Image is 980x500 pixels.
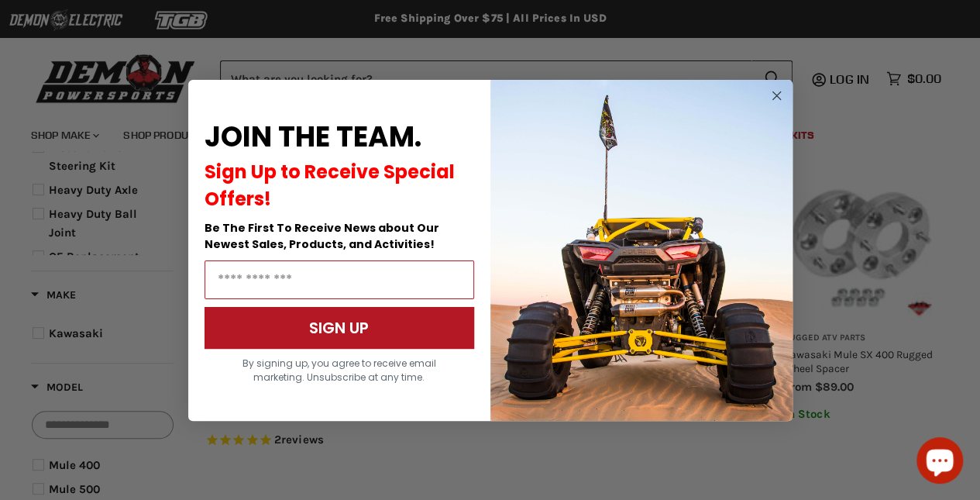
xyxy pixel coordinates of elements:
[205,117,421,157] span: JOIN THE TEAM.
[205,307,474,349] button: SIGN UP
[205,220,439,252] span: Be The First To Receive News about Our Newest Sales, Products, and Activities!
[767,86,786,105] button: Close dialog
[242,357,436,384] span: By signing up, you agree to receive email marketing. Unsubscribe at any time.
[205,159,455,212] span: Sign Up to Receive Special Offers!
[490,80,793,421] img: a9095488-b6e7-41ba-879d-588abfab540b.jpeg
[912,437,968,488] inbox-online-store-chat: Shopify online store chat
[205,260,474,299] input: Email Address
